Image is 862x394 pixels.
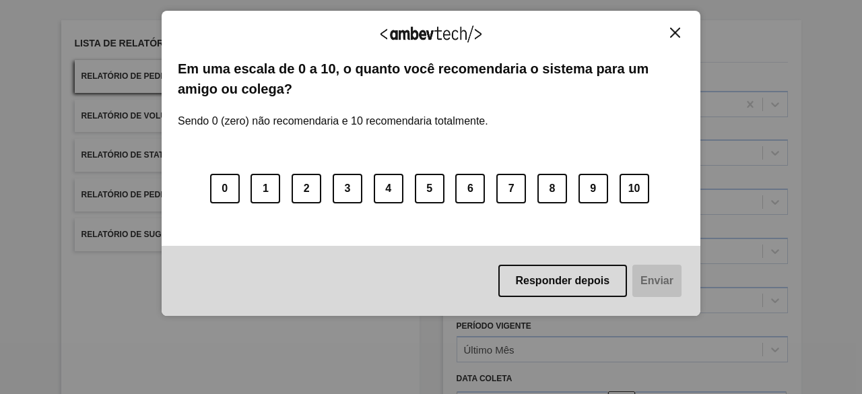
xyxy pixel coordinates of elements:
button: 9 [578,174,608,203]
label: Sendo 0 (zero) não recomendaria e 10 recomendaria totalmente. [178,99,488,127]
button: 8 [537,174,567,203]
button: 6 [455,174,485,203]
button: 5 [415,174,444,203]
button: 2 [292,174,321,203]
button: 10 [620,174,649,203]
button: 3 [333,174,362,203]
img: Logo Ambevtech [380,26,482,42]
button: Close [666,27,684,38]
button: 0 [210,174,240,203]
button: 7 [496,174,526,203]
button: 4 [374,174,403,203]
img: Close [670,28,680,38]
button: 1 [251,174,280,203]
button: Responder depois [498,265,628,297]
label: Em uma escala de 0 a 10, o quanto você recomendaria o sistema para um amigo ou colega? [178,59,684,100]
